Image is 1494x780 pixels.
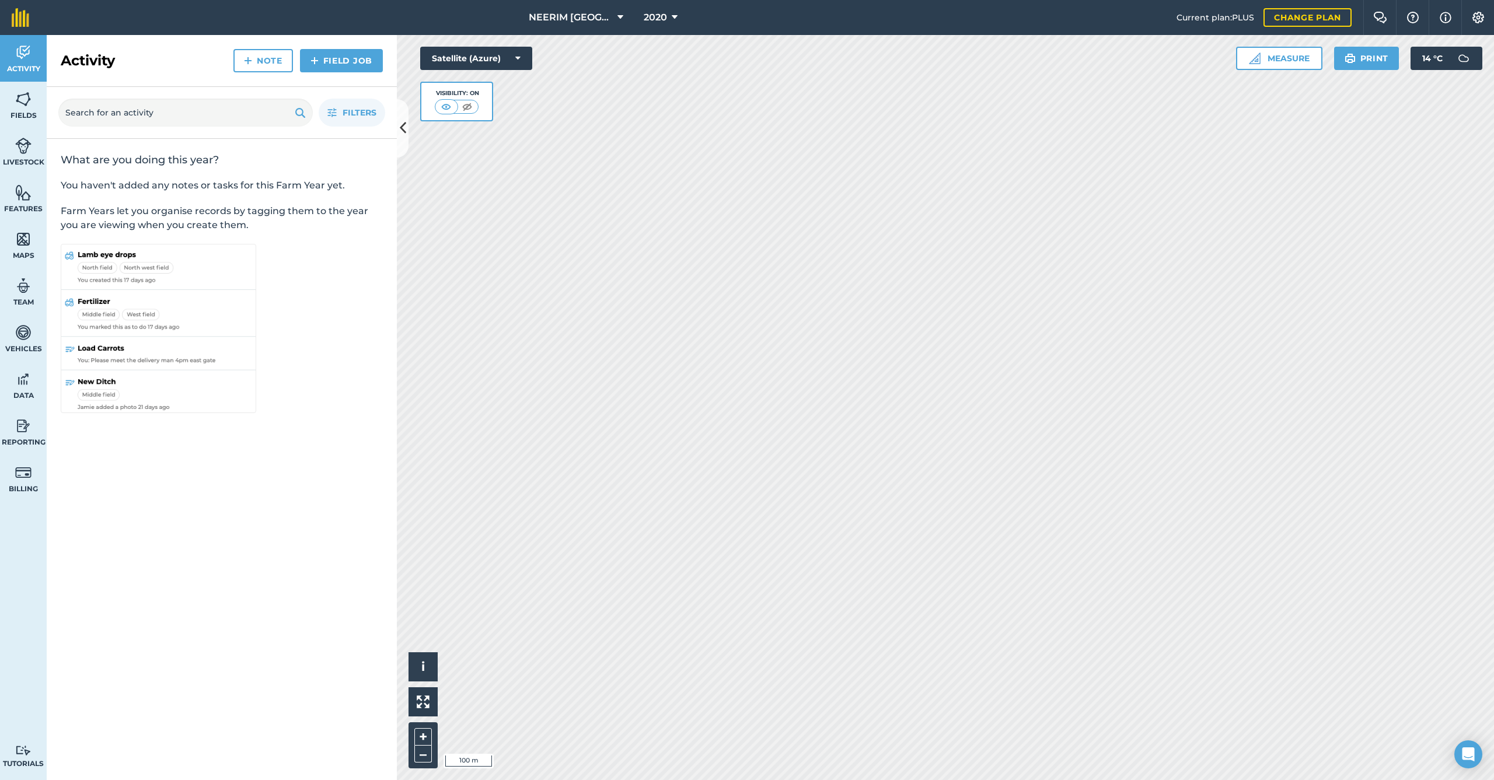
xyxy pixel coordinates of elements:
[414,728,432,746] button: +
[244,54,252,68] img: svg+xml;base64,PHN2ZyB4bWxucz0iaHR0cDovL3d3dy53My5vcmcvMjAwMC9zdmciIHdpZHRoPSIxNCIgaGVpZ2h0PSIyNC...
[1236,47,1322,70] button: Measure
[644,11,667,25] span: 2020
[1440,11,1451,25] img: svg+xml;base64,PHN2ZyB4bWxucz0iaHR0cDovL3d3dy53My5vcmcvMjAwMC9zdmciIHdpZHRoPSIxNyIgaGVpZ2h0PSIxNy...
[15,44,32,61] img: svg+xml;base64,PD94bWwgdmVyc2lvbj0iMS4wIiBlbmNvZGluZz0idXRmLTgiPz4KPCEtLSBHZW5lcmF0b3I6IEFkb2JlIE...
[1454,740,1482,768] div: Open Intercom Messenger
[61,153,383,167] h2: What are you doing this year?
[61,51,115,70] h2: Activity
[414,746,432,762] button: –
[1422,47,1443,70] span: 14 ° C
[310,54,319,68] img: svg+xml;base64,PHN2ZyB4bWxucz0iaHR0cDovL3d3dy53My5vcmcvMjAwMC9zdmciIHdpZHRoPSIxNCIgaGVpZ2h0PSIyNC...
[421,659,425,674] span: i
[1345,51,1356,65] img: svg+xml;base64,PHN2ZyB4bWxucz0iaHR0cDovL3d3dy53My5vcmcvMjAwMC9zdmciIHdpZHRoPSIxOSIgaGVpZ2h0PSIyNC...
[15,137,32,155] img: svg+xml;base64,PD94bWwgdmVyc2lvbj0iMS4wIiBlbmNvZGluZz0idXRmLTgiPz4KPCEtLSBHZW5lcmF0b3I6IEFkb2JlIE...
[319,99,385,127] button: Filters
[460,101,474,113] img: svg+xml;base64,PHN2ZyB4bWxucz0iaHR0cDovL3d3dy53My5vcmcvMjAwMC9zdmciIHdpZHRoPSI1MCIgaGVpZ2h0PSI0MC...
[15,464,32,481] img: svg+xml;base64,PD94bWwgdmVyc2lvbj0iMS4wIiBlbmNvZGluZz0idXRmLTgiPz4KPCEtLSBHZW5lcmF0b3I6IEFkb2JlIE...
[295,106,306,120] img: svg+xml;base64,PHN2ZyB4bWxucz0iaHR0cDovL3d3dy53My5vcmcvMjAwMC9zdmciIHdpZHRoPSIxOSIgaGVpZ2h0PSIyNC...
[15,184,32,201] img: svg+xml;base64,PHN2ZyB4bWxucz0iaHR0cDovL3d3dy53My5vcmcvMjAwMC9zdmciIHdpZHRoPSI1NiIgaGVpZ2h0PSI2MC...
[15,745,32,756] img: svg+xml;base64,PD94bWwgdmVyc2lvbj0iMS4wIiBlbmNvZGluZz0idXRmLTgiPz4KPCEtLSBHZW5lcmF0b3I6IEFkb2JlIE...
[1411,47,1482,70] button: 14 °C
[409,652,438,681] button: i
[12,8,29,27] img: fieldmargin Logo
[1373,12,1387,23] img: Two speech bubbles overlapping with the left bubble in the forefront
[61,204,383,232] p: Farm Years let you organise records by tagging them to the year you are viewing when you create t...
[15,230,32,248] img: svg+xml;base64,PHN2ZyB4bWxucz0iaHR0cDovL3d3dy53My5vcmcvMjAwMC9zdmciIHdpZHRoPSI1NiIgaGVpZ2h0PSI2MC...
[58,99,313,127] input: Search for an activity
[435,89,479,98] div: Visibility: On
[1334,47,1399,70] button: Print
[420,47,532,70] button: Satellite (Azure)
[1177,11,1254,24] span: Current plan : PLUS
[15,370,32,388] img: svg+xml;base64,PD94bWwgdmVyc2lvbj0iMS4wIiBlbmNvZGluZz0idXRmLTgiPz4KPCEtLSBHZW5lcmF0b3I6IEFkb2JlIE...
[1406,12,1420,23] img: A question mark icon
[15,417,32,435] img: svg+xml;base64,PD94bWwgdmVyc2lvbj0iMS4wIiBlbmNvZGluZz0idXRmLTgiPz4KPCEtLSBHZW5lcmF0b3I6IEFkb2JlIE...
[439,101,453,113] img: svg+xml;base64,PHN2ZyB4bWxucz0iaHR0cDovL3d3dy53My5vcmcvMjAwMC9zdmciIHdpZHRoPSI1MCIgaGVpZ2h0PSI0MC...
[300,49,383,72] a: Field Job
[1263,8,1352,27] a: Change plan
[15,90,32,108] img: svg+xml;base64,PHN2ZyB4bWxucz0iaHR0cDovL3d3dy53My5vcmcvMjAwMC9zdmciIHdpZHRoPSI1NiIgaGVpZ2h0PSI2MC...
[233,49,293,72] a: Note
[1249,53,1261,64] img: Ruler icon
[417,695,430,708] img: Four arrows, one pointing top left, one top right, one bottom right and the last bottom left
[61,179,383,193] p: You haven't added any notes or tasks for this Farm Year yet.
[15,277,32,295] img: svg+xml;base64,PD94bWwgdmVyc2lvbj0iMS4wIiBlbmNvZGluZz0idXRmLTgiPz4KPCEtLSBHZW5lcmF0b3I6IEFkb2JlIE...
[529,11,613,25] span: NEERIM [GEOGRAPHIC_DATA]
[1452,47,1475,70] img: svg+xml;base64,PD94bWwgdmVyc2lvbj0iMS4wIiBlbmNvZGluZz0idXRmLTgiPz4KPCEtLSBHZW5lcmF0b3I6IEFkb2JlIE...
[1471,12,1485,23] img: A cog icon
[15,324,32,341] img: svg+xml;base64,PD94bWwgdmVyc2lvbj0iMS4wIiBlbmNvZGluZz0idXRmLTgiPz4KPCEtLSBHZW5lcmF0b3I6IEFkb2JlIE...
[343,106,376,119] span: Filters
